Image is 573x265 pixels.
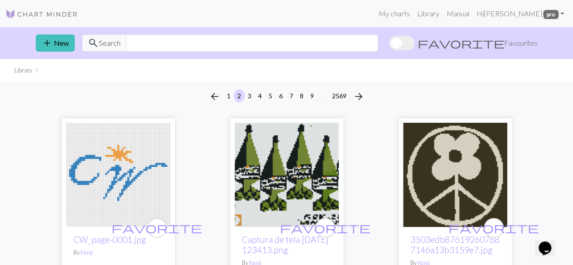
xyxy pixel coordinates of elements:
i: Previous [209,91,220,102]
a: Captura de tela 2025-04-09 123413.png [235,169,339,178]
button: 2 [234,89,245,102]
li: Library [14,66,32,75]
button: 3 [244,89,255,102]
button: favourite [484,218,504,238]
p: By [73,248,163,257]
i: favourite [280,219,371,237]
span: favorite [418,37,505,49]
nav: Page navigation [206,89,368,104]
a: Captura de tela [DATE] 123413.png [242,234,328,255]
a: CW_page-0001.jpg [73,234,146,245]
img: Captura de tela 2025-04-09 123413.png [235,123,339,227]
button: 8 [296,89,307,102]
button: 4 [255,89,265,102]
a: 3503edb876192607687146a13b3159e7.jpg [410,234,500,255]
span: add [42,37,53,49]
span: Favourites [504,38,538,48]
label: Show favourites [389,34,538,52]
button: favourite [147,218,167,238]
img: 3503edb876192607687146a13b3159e7.jpg [403,123,507,227]
button: 5 [265,89,276,102]
button: Previous [206,89,224,104]
button: 7 [286,89,297,102]
a: Kenji [81,249,93,256]
button: favourite [315,218,335,238]
a: Hi[PERSON_NAME] pro [472,5,568,23]
iframe: chat widget [535,229,564,256]
span: favorite [280,221,371,235]
span: arrow_forward [353,90,364,103]
i: favourite [111,219,202,237]
a: Library [413,5,443,23]
a: My charts [375,5,413,23]
button: 2569 [328,89,350,102]
img: Logo [5,9,78,19]
a: Manual [443,5,472,23]
span: Search [99,38,120,48]
a: CW_page-0001.jpg [66,169,170,178]
span: favorite [448,221,539,235]
button: Next [350,89,368,104]
button: New [36,34,75,52]
span: favorite [111,221,202,235]
span: pro [543,10,559,19]
button: 1 [223,89,234,102]
i: Next [353,91,364,102]
i: favourite [448,219,539,237]
button: 9 [307,89,318,102]
button: 6 [275,89,286,102]
img: CW_page-0001.jpg [66,123,170,227]
span: arrow_back [209,90,220,103]
span: search [88,37,99,49]
a: 3503edb876192607687146a13b3159e7.jpg [403,169,507,178]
